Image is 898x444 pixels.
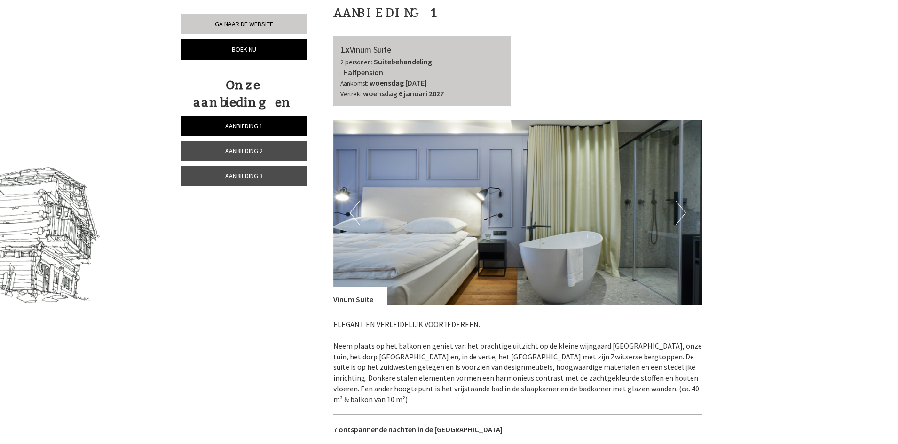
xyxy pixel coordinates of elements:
[333,295,373,304] font: Vinum Suite
[225,147,263,155] font: Aanbieding 2
[350,44,391,55] font: Vinum Suite
[340,90,362,98] font: Vertrek:
[333,341,702,404] font: Neem plaats op het balkon en geniet van het prachtige uitzicht op de kleine wijngaard [GEOGRAPHIC...
[340,43,350,55] font: 1x
[181,39,307,60] a: Boek nu
[225,122,263,130] font: Aanbieding 1
[225,171,263,180] font: Aanbieding 3
[333,319,480,329] font: ELEGANT EN VERLEIDELIJK VOOR IEDEREEN.
[333,6,439,20] font: Aanbieding 1
[333,425,503,434] font: 7 ontspannende nachten in de [GEOGRAPHIC_DATA]
[350,201,360,225] button: Vorig
[340,58,372,66] font: 2 personen:
[215,20,273,28] font: Ga naar de website
[374,57,432,66] font: Suitebehandeling
[340,69,342,77] font: :
[193,78,292,110] font: Onze aanbiedingen
[363,89,444,98] font: woensdag 6 januari 2027
[340,79,368,87] font: Aankomst:
[370,78,427,87] font: woensdag [DATE]
[181,14,307,34] a: Ga naar de website
[333,120,703,305] img: afbeelding
[676,201,686,225] button: Volgende
[343,68,383,77] font: Halfpension
[232,46,256,54] font: Boek nu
